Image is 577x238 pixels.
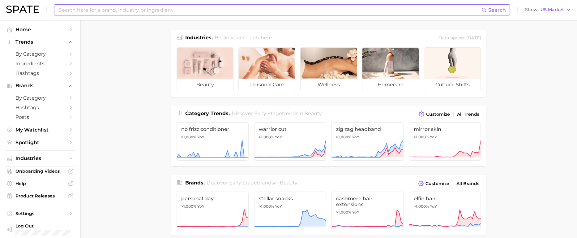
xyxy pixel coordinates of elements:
[15,105,65,110] span: Hashtags
[336,126,399,132] span: zig zag headband
[438,34,481,42] div: Data update: [DATE]
[15,39,65,45] span: Trends
[259,135,274,139] span: >1,000%
[259,126,322,132] span: warrior cut
[336,135,351,139] span: >1,000%
[15,51,65,57] span: by Category
[455,110,481,119] a: All Trends
[5,93,75,103] a: by Category
[15,156,65,161] span: Industries
[409,122,481,161] a: mirror skin>1,000% YoY
[15,211,65,216] span: Settings
[455,180,481,188] a: All Brands
[185,34,213,42] h1: Industries.
[456,181,479,186] span: All Brands
[541,8,564,11] span: US Market
[488,7,506,13] span: Search
[181,126,244,132] span: no frizz conditioner
[197,135,204,140] span: YoY
[424,47,481,91] a: cultural shifts
[15,27,65,32] span: Home
[352,210,359,215] span: YoY
[414,204,429,209] span: >1,000%
[181,135,196,139] span: >1,000%
[15,95,65,101] span: by Category
[15,140,65,145] span: Spotlight
[414,196,477,201] span: elfin hair
[15,193,65,199] span: Product Releases
[15,114,65,120] span: Posts
[15,61,65,67] span: Ingredients
[5,25,75,34] a: Home
[215,34,273,42] h2: Begin your search here.
[185,180,205,186] span: Brands .
[417,179,451,188] button: Customize
[207,180,298,186] span: Discover Early Stage brands in .
[15,168,65,174] span: Onboarding Videos
[424,79,481,91] span: cultural shifts
[524,6,572,14] button: ShowUS Market
[5,125,75,135] a: My Watchlist
[177,79,233,91] span: beauty
[238,47,295,91] a: personal care
[15,223,85,229] span: Log Out
[409,192,481,230] a: elfin hair>1,000% YoY
[430,204,437,209] span: YoY
[336,210,351,214] span: >1,000%
[15,181,65,186] span: Help
[5,81,75,90] button: Brands
[414,135,429,139] span: >1,000%
[426,112,450,117] span: Customize
[239,79,295,91] span: personal care
[425,181,449,186] span: Customize
[5,68,75,78] a: Hashtags
[254,192,326,230] a: stellar snacks>1,000% YoY
[5,138,75,147] a: Spotlight
[177,122,249,161] a: no frizz conditioner>1,000% YoY
[430,135,437,140] span: YoY
[15,70,65,76] span: Hashtags
[5,221,75,237] a: Log out. Currently logged in with e-mail jenine.guerriero@givaudan.com.
[331,192,404,230] a: cashmere hair extensions>1,000% YoY
[177,192,249,230] a: personal day>1,000% YoY
[5,167,75,176] a: Onboarding Videos
[181,196,244,201] span: personal day
[177,47,233,91] a: beauty
[5,37,75,47] button: Trends
[301,79,357,91] span: wellness
[259,196,322,201] span: stellar snacks
[5,49,75,59] a: by Category
[5,154,75,163] button: Industries
[5,103,75,112] a: Hashtags
[5,179,75,188] a: Help
[58,5,481,15] input: Search here for a brand, industry, or ingredient
[417,110,451,119] button: Customize
[5,59,75,68] a: Ingredients
[5,112,75,122] a: Posts
[414,126,477,132] span: mirror skin
[5,209,75,218] a: Settings
[15,127,65,133] span: My Watchlist
[352,135,359,140] span: YoY
[362,79,419,91] span: homecare
[181,204,196,209] span: >1,000%
[336,196,399,207] span: cashmere hair extensions
[331,122,404,161] a: zig zag headband>1,000% YoY
[259,204,274,209] span: >1,000%
[362,47,419,91] a: homecare
[275,204,282,209] span: YoY
[280,180,297,186] span: beauty
[197,204,204,209] span: YoY
[185,110,230,116] span: Category Trends .
[6,6,39,13] img: SPATE
[457,112,479,117] span: All Trends
[275,135,282,140] span: YoY
[254,122,326,161] a: warrior cut>1,000% YoY
[232,110,323,116] span: Discover Early Stage trends in .
[304,110,322,116] span: beauty
[5,191,75,201] a: Product Releases
[15,83,65,89] span: Brands
[300,47,357,91] a: wellness
[525,8,539,11] span: Show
